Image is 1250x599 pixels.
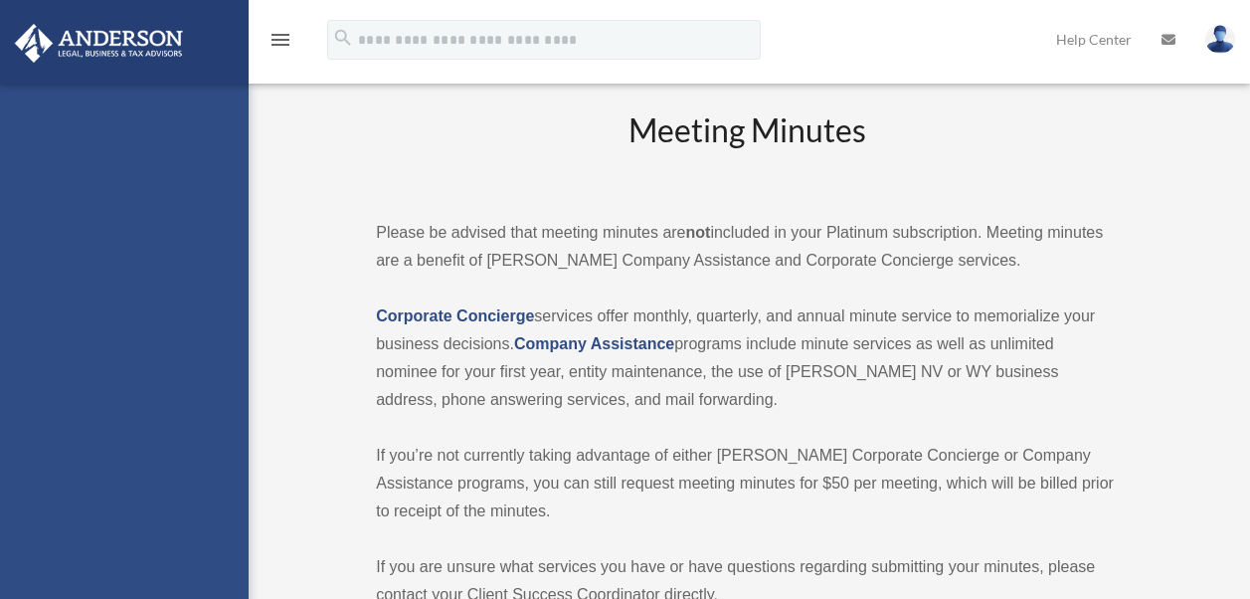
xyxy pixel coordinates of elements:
a: Corporate Concierge [376,307,534,324]
strong: not [686,224,711,241]
img: Anderson Advisors Platinum Portal [9,24,189,63]
a: Company Assistance [514,335,674,352]
p: If you’re not currently taking advantage of either [PERSON_NAME] Corporate Concierge or Company A... [376,442,1118,525]
i: search [332,27,354,49]
a: menu [268,35,292,52]
p: services offer monthly, quarterly, and annual minute service to memorialize your business decisio... [376,302,1118,414]
i: menu [268,28,292,52]
p: Please be advised that meeting minutes are included in your Platinum subscription. Meeting minute... [376,219,1118,275]
h2: Meeting Minutes [376,108,1118,191]
img: User Pic [1205,25,1235,54]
